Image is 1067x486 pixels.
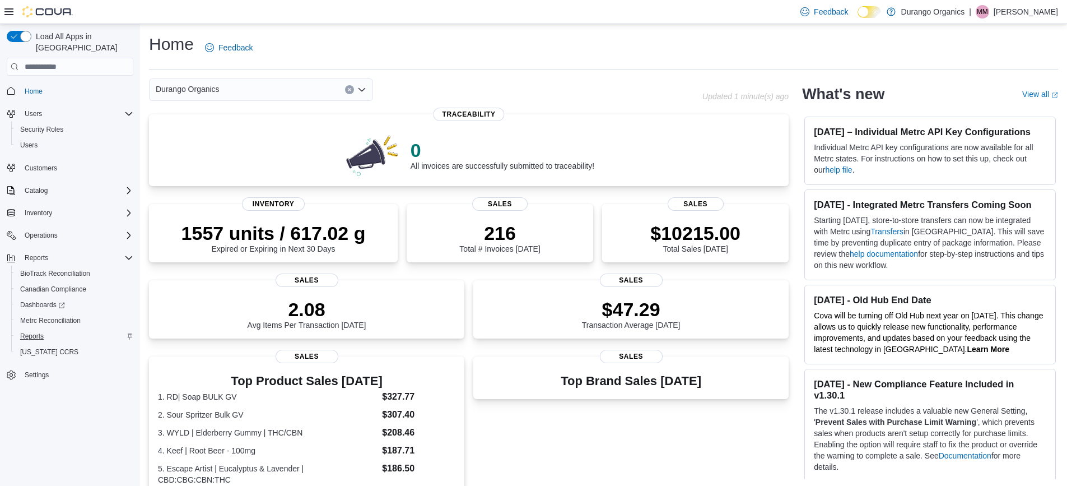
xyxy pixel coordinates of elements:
[411,139,594,161] p: 0
[976,5,989,18] div: Michelle Moore
[11,266,138,281] button: BioTrack Reconciliation
[242,197,305,211] span: Inventory
[20,229,133,242] span: Operations
[668,197,724,211] span: Sales
[411,139,594,170] div: All invoices are successfully submitted to traceability!
[20,107,133,121] span: Users
[25,253,48,262] span: Reports
[25,164,57,173] span: Customers
[20,184,52,197] button: Catalog
[2,367,138,383] button: Settings
[582,298,681,321] p: $47.29
[357,85,366,94] button: Open list of options
[11,328,138,344] button: Reports
[31,31,133,53] span: Load All Apps in [GEOGRAPHIC_DATA]
[702,92,789,101] p: Updated 1 minute(s) ago
[600,350,663,363] span: Sales
[16,138,133,152] span: Users
[2,106,138,122] button: Users
[158,463,378,485] dt: 5. Escape Artist | Eucalyptus & Lavender | CBD:CBG:CBN:THC
[181,222,366,244] p: 1557 units / 617.02 g
[7,78,133,412] nav: Complex example
[382,408,455,422] dd: $307.40
[20,316,81,325] span: Metrc Reconciliation
[16,283,91,296] a: Canadian Compliance
[561,374,701,388] h3: Top Brand Sales [DATE]
[16,138,42,152] a: Users
[20,107,46,121] button: Users
[11,297,138,313] a: Dashboards
[825,165,852,174] a: help file
[814,6,848,17] span: Feedback
[11,313,138,328] button: Metrc Reconciliation
[20,332,44,341] span: Reports
[20,229,62,242] button: Operations
[967,345,1009,354] a: Learn More
[2,228,138,243] button: Operations
[156,82,220,96] span: Durango Organics
[158,445,378,456] dt: 4. Keef | Root Beer - 100mg
[20,184,133,197] span: Catalog
[16,267,133,280] span: BioTrack Reconciliation
[2,205,138,221] button: Inventory
[20,368,133,382] span: Settings
[25,109,42,118] span: Users
[600,274,663,287] span: Sales
[939,451,991,460] a: Documentation
[382,444,455,457] dd: $187.71
[2,160,138,176] button: Customers
[802,85,884,103] h2: What's new
[25,87,43,96] span: Home
[2,82,138,99] button: Home
[149,33,194,55] h1: Home
[816,418,976,427] strong: Prevent Sales with Purchase Limit Warning
[16,283,133,296] span: Canadian Compliance
[814,142,1046,175] p: Individual Metrc API key configurations are now available for all Metrc states. For instructions ...
[850,249,918,258] a: help documentation
[25,371,49,379] span: Settings
[814,311,1043,354] span: Cova will be turning off Old Hub next year on [DATE]. This change allows us to quickly release ne...
[16,314,85,327] a: Metrc Reconciliation
[814,199,1046,210] h3: [DATE] - Integrated Metrc Transfers Coming Soon
[345,85,354,94] button: Clear input
[20,125,63,134] span: Security Roles
[650,222,740,253] div: Total Sales [DATE]
[248,298,366,321] p: 2.08
[582,298,681,330] div: Transaction Average [DATE]
[20,84,133,98] span: Home
[382,426,455,439] dd: $208.46
[20,348,78,357] span: [US_STATE] CCRS
[969,5,971,18] p: |
[814,215,1046,271] p: Starting [DATE], store-to-store transfers can now be integrated with Metrc using in [GEOGRAPHIC_D...
[218,42,253,53] span: Feedback
[20,251,53,265] button: Reports
[158,427,378,438] dt: 3. WYLD | Elderberry Gummy | THC/CBN
[1051,92,1058,99] svg: External link
[20,269,90,278] span: BioTrack Reconciliation
[814,405,1046,473] p: The v1.30.1 release includes a valuable new General Setting, ' ', which prevents sales when produ...
[181,222,366,253] div: Expired or Expiring in Next 30 Days
[858,6,881,18] input: Dark Mode
[158,409,378,420] dt: 2. Sour Spritzer Bulk GV
[20,161,133,175] span: Customers
[650,222,740,244] p: $10215.00
[20,368,53,382] a: Settings
[16,314,133,327] span: Metrc Reconciliation
[20,85,47,98] a: Home
[2,183,138,198] button: Catalog
[158,374,455,388] h3: Top Product Sales [DATE]
[20,251,133,265] span: Reports
[2,250,138,266] button: Reports
[459,222,540,244] p: 216
[814,126,1046,137] h3: [DATE] – Individual Metrc API Key Configurations
[16,298,69,312] a: Dashboards
[977,5,988,18] span: MM
[11,344,138,360] button: [US_STATE] CCRS
[16,267,95,280] a: BioTrack Reconciliation
[20,206,133,220] span: Inventory
[796,1,852,23] a: Feedback
[16,123,68,136] a: Security Roles
[11,281,138,297] button: Canadian Compliance
[1022,90,1058,99] a: View allExternal link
